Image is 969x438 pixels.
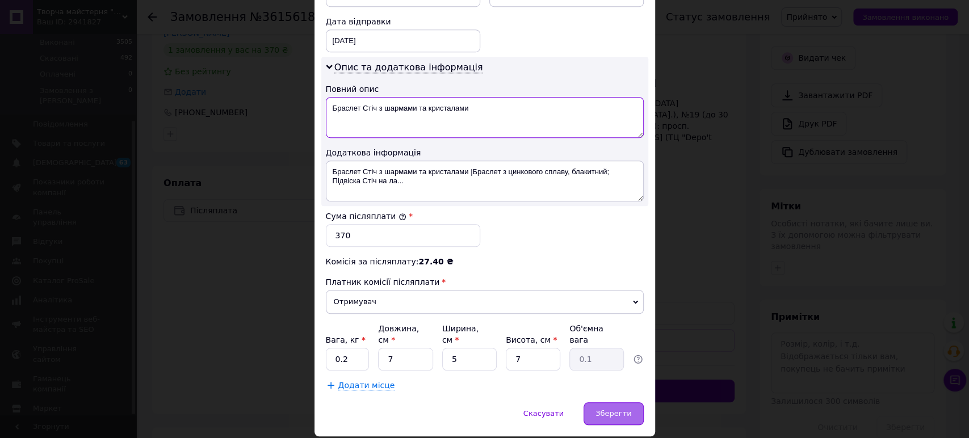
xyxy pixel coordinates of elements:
div: Об'ємна вага [569,323,624,346]
span: Додати місце [338,381,395,390]
div: Комісія за післяплату: [326,256,644,267]
label: Висота, см [506,335,557,344]
span: 27.40 ₴ [418,257,453,266]
span: Опис та додаткова інформація [334,62,483,73]
label: Сума післяплати [326,212,406,221]
label: Вага, кг [326,335,366,344]
div: Дата відправки [326,16,480,27]
div: Повний опис [326,83,644,95]
label: Ширина, см [442,324,479,344]
textarea: Браслет Стіч з шармами та кристалами [326,97,644,138]
span: Скасувати [523,409,564,418]
span: Платник комісії післяплати [326,277,440,287]
span: Отримувач [326,290,644,314]
textarea: Браслет Стіч з шармами та кристалами |Браслет з цинкового сплаву, блакитний; Підвіска Стіч на ла... [326,161,644,201]
span: Зберегти [595,409,631,418]
div: Додаткова інформація [326,147,644,158]
label: Довжина, см [378,324,419,344]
